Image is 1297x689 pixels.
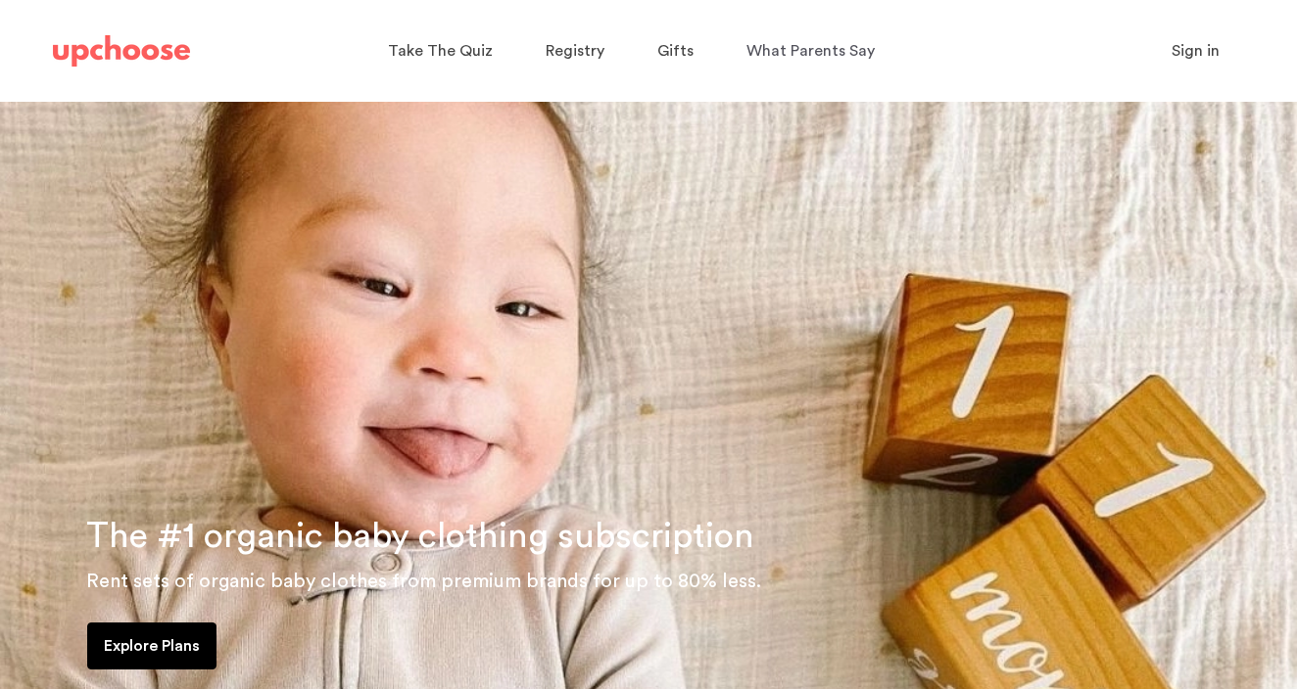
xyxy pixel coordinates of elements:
a: Registry [546,32,610,70]
span: Take The Quiz [388,43,493,59]
a: Gifts [657,32,699,70]
img: UpChoose [53,35,190,67]
a: Take The Quiz [388,32,499,70]
p: Explore Plans [104,634,200,658]
span: Gifts [657,43,694,59]
a: What Parents Say [746,32,881,70]
button: Sign in [1147,31,1244,70]
span: The #1 organic baby clothing subscription [86,519,754,554]
span: Registry [546,43,604,59]
span: Sign in [1172,43,1220,59]
p: Rent sets of organic baby clothes from premium brands for up to 80% less. [86,566,1273,597]
a: UpChoose [53,31,190,71]
a: Explore Plans [87,622,216,669]
span: What Parents Say [746,43,875,59]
